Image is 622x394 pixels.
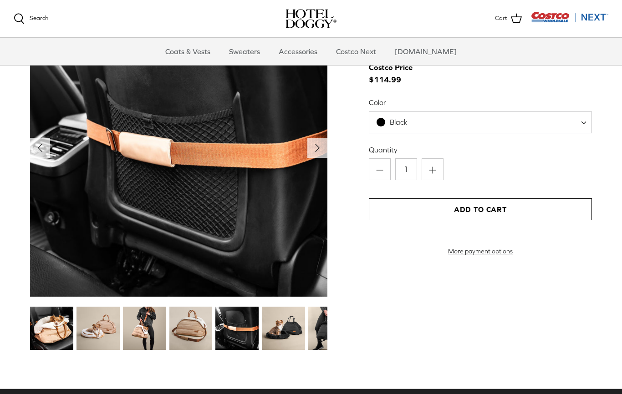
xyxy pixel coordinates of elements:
a: Coats & Vests [157,38,219,65]
label: Color [369,97,592,107]
button: Previous [30,138,50,158]
a: More payment options [369,248,592,255]
img: hoteldoggycom [286,9,336,28]
span: Black [369,111,592,133]
div: Costco Price [369,61,413,74]
label: Quantity [369,145,592,155]
a: Sweaters [221,38,268,65]
a: Cart [495,13,522,25]
a: Accessories [270,38,326,65]
span: Cart [495,14,507,23]
a: Visit Costco Next [531,17,608,24]
input: Quantity [395,158,417,180]
button: Add to Cart [369,198,592,220]
span: Black [390,118,408,126]
span: Search [30,15,48,21]
a: [DOMAIN_NAME] [387,38,465,65]
img: Costco Next [531,11,608,23]
a: Costco Next [328,38,384,65]
img: small dog in a tan dog carrier on a black seat in the car [30,307,73,350]
span: $114.99 [369,61,422,86]
a: hoteldoggy.com hoteldoggycom [286,9,336,28]
button: Next [307,138,327,158]
a: Search [14,13,48,24]
span: Black [369,117,426,127]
